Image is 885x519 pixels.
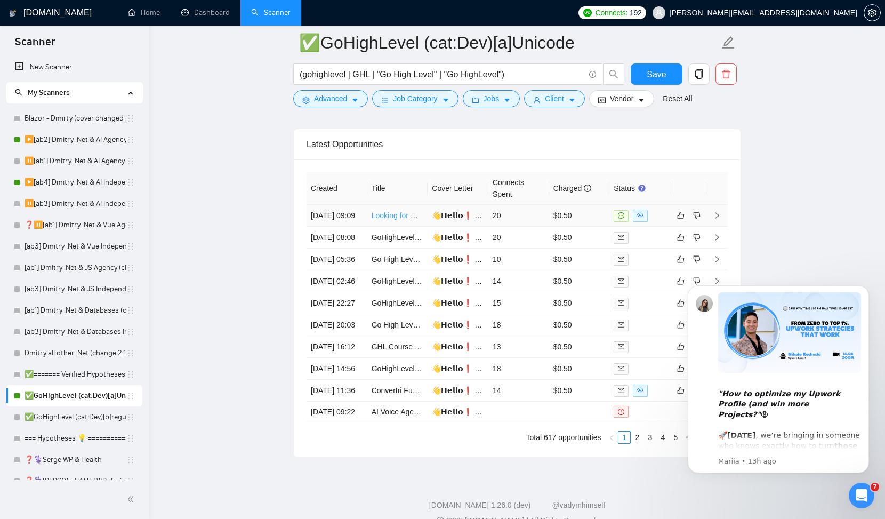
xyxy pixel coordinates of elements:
td: 13 [488,336,549,358]
span: holder [126,392,135,400]
a: ▶️[ab4] Dmitry .Net & AI Independent (noUnicode) [25,172,126,193]
a: AI Voice Agent Developer – [PERSON_NAME], [PERSON_NAME] & GHL Integration (Dental Industry) [372,408,710,416]
button: delete [715,63,737,85]
a: @vadymhimself [552,501,605,509]
button: like [674,253,687,266]
span: mail [618,256,624,262]
td: Convertri Funnel Rebuild + Domain Transfer from Go High Level [367,380,428,402]
td: [DATE] 20:03 [307,314,367,336]
li: Blazor - Dmirty (cover changed 25.03) [6,108,142,129]
td: $0.50 [549,270,610,292]
td: [DATE] 05:36 [307,249,367,270]
iframe: Intercom notifications message [672,269,885,490]
span: like [677,233,685,242]
td: $0.50 [549,380,610,402]
span: right [713,255,721,263]
a: ✅======= Verified Hypotheses ✅▶️======= [25,364,126,385]
span: dislike [693,255,701,264]
td: Go High Level Funnel & Landing Page Designer Needed for Headshot Offer [367,314,428,336]
th: Created [307,172,367,205]
td: 15 [488,292,549,314]
span: holder [126,413,135,421]
a: GoHighLevel Listicle/Advertorial Builder [372,277,503,285]
a: ✅GoHighLevel (cat:Dev)[a]Unicode [25,385,126,406]
input: Search Freelance Jobs... [300,68,584,81]
a: GoHighLevel CRM Expert for Land Real Estate – Automation + Map & API Integrations [372,233,658,242]
span: bars [381,96,389,104]
li: ❓⏸️[ab1] Dmitry .Net & Vue Agency (change 2.18) [6,214,142,236]
span: holder [126,285,135,293]
span: copy [689,69,709,79]
th: Title [367,172,428,205]
td: [DATE] 09:22 [307,402,367,422]
a: 5 [670,432,681,443]
button: like [674,209,687,222]
button: dislike [690,253,703,266]
span: mail [618,322,624,328]
a: Go High Level Funnel & Landing Page Designer Needed for Headshot Offer [372,321,623,329]
a: 2 [631,432,643,443]
a: [DOMAIN_NAME] 1.26.0 (dev) [429,501,531,509]
span: caret-down [442,96,449,104]
img: upwork-logo.png [583,9,592,17]
span: holder [126,370,135,379]
span: left [608,435,615,441]
span: caret-down [638,96,645,104]
span: Scanner [6,34,63,57]
span: holder [126,349,135,357]
a: searchScanner [251,8,291,17]
a: New Scanner [15,57,134,78]
li: 4 [656,431,669,444]
button: userClientcaret-down [524,90,585,107]
li: ✅======= Verified Hypotheses ✅▶️======= [6,364,142,385]
td: GoHighLevel (Beautiful) Funnels, Workflow, and Website Creation [367,358,428,380]
span: holder [126,306,135,315]
span: holder [126,477,135,485]
span: Vendor [610,93,633,105]
td: Looking for GHL Expert to Build Phase One of Athlete Program Funnel (2-Week Turnaround) [367,205,428,227]
a: ▶️[ab2] Dmitry .Net & AI Agency "loom" [25,129,126,150]
span: holder [126,178,135,187]
iframe: Intercom live chat [849,483,874,508]
td: [DATE] 16:12 [307,336,367,358]
td: $0.50 [549,205,610,227]
span: mail [618,278,624,284]
td: $0.50 [549,336,610,358]
td: 20 [488,205,549,227]
span: folder [472,96,479,104]
li: [ab1] Dmitry .Net & JS Agency (change 2.18) [6,257,142,278]
span: 7 [871,483,879,491]
span: 192 [630,7,641,19]
td: $0.50 [549,314,610,336]
td: [DATE] 09:09 [307,205,367,227]
span: setting [302,96,310,104]
span: double-left [127,494,138,505]
span: Connects: [596,7,627,19]
a: === Hypotheses 💡 ============ [25,428,126,449]
span: holder [126,114,135,123]
span: Job Category [393,93,437,105]
a: 1 [618,432,630,443]
a: GoHighLevel (Beautiful) Funnels, Workflow, and Website Creation [372,364,590,373]
td: GHL Course Landing Page [367,336,428,358]
span: delete [716,69,736,79]
span: idcard [598,96,606,104]
li: [ab3] Dmitry .Net & Databases Independent (change 2.18) [6,321,142,342]
a: 3 [644,432,656,443]
a: [ab3] Dmitry .Net & Databases Independent (change 2.18) [25,321,126,342]
input: Scanner name... [299,29,719,56]
button: copy [688,63,710,85]
span: holder [126,242,135,251]
td: GoHighLevel Landing Page Designer for High-Converting Pages [367,292,428,314]
td: $0.50 [549,249,610,270]
a: dashboardDashboard [181,8,230,17]
a: 4 [657,432,669,443]
a: ⏸️[ab1] Dmitry .Net & AI Agency "finally" [25,150,126,172]
span: holder [126,434,135,443]
a: Looking for GHL Expert to Build Phase One of Athlete Program Funnel (2-Week Turnaround) [372,211,678,220]
li: Total 617 opportunities [526,431,601,444]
